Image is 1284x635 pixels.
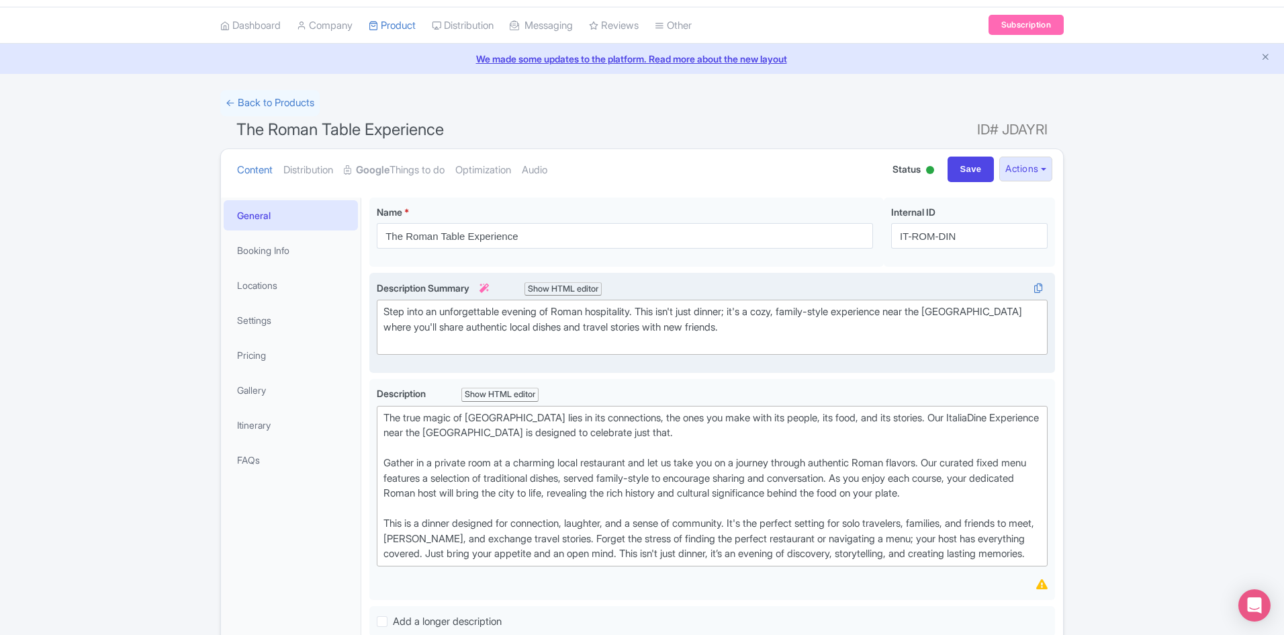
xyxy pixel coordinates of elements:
a: Content [237,149,273,192]
div: Step into an unforgettable evening of Roman hospitality. This isn't just dinner; it's a cozy, fam... [383,304,1041,350]
div: The true magic of [GEOGRAPHIC_DATA] lies in its connections, the ones you make with its people, i... [383,411,1041,562]
a: Pricing [224,340,358,370]
span: Description [377,388,428,399]
span: The Roman Table Experience [236,120,444,139]
span: Add a longer description [393,615,502,628]
a: Other [655,7,692,44]
a: ← Back to Products [220,90,320,116]
button: Close announcement [1260,50,1271,66]
a: Optimization [455,149,511,192]
a: Dashboard [220,7,281,44]
div: Show HTML editor [524,282,602,296]
a: Reviews [589,7,639,44]
a: Messaging [510,7,573,44]
span: Internal ID [891,206,935,218]
a: FAQs [224,445,358,475]
a: General [224,200,358,230]
input: Save [948,157,995,182]
a: Distribution [283,149,333,192]
a: Locations [224,270,358,300]
a: GoogleThings to do [344,149,445,192]
button: Actions [999,157,1052,181]
a: Settings [224,305,358,335]
span: Description Summary [377,282,491,294]
div: Open Intercom Messenger [1238,589,1271,622]
a: Distribution [432,7,494,44]
a: Product [369,7,416,44]
span: Status [892,162,921,176]
div: Show HTML editor [461,388,539,402]
a: Company [297,7,353,44]
strong: Google [356,163,389,178]
div: Active [923,161,937,181]
a: Booking Info [224,235,358,265]
a: We made some updates to the platform. Read more about the new layout [8,52,1276,66]
span: Name [377,206,402,218]
a: Gallery [224,375,358,405]
a: Subscription [989,15,1064,35]
a: Itinerary [224,410,358,440]
span: ID# JDAYRI [977,116,1048,143]
a: Audio [522,149,547,192]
